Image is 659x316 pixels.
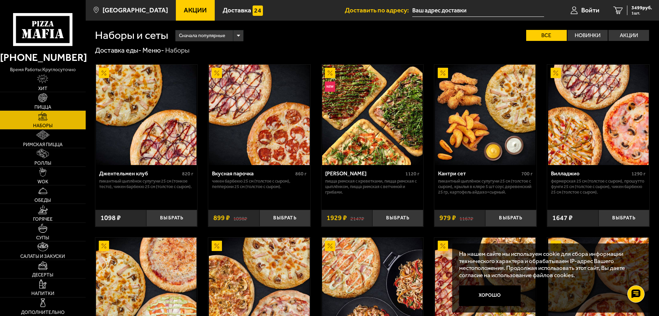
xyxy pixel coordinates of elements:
label: Акции [608,30,649,41]
span: Войти [581,7,599,13]
span: 1098 ₽ [100,215,121,221]
h1: Наборы и сеты [95,30,168,41]
p: На нашем сайте мы используем cookie для сбора информации технического характера и обрабатываем IP... [459,250,639,279]
span: Десерты [32,273,53,277]
img: Акционный [325,241,335,251]
img: Акционный [551,241,561,251]
a: АкционныйВкусная парочка [208,65,310,165]
img: Акционный [99,241,109,251]
span: Салаты и закуски [20,254,65,259]
p: Фермерская 25 см (толстое с сыром), Прошутто Фунги 25 см (толстое с сыром), Чикен Барбекю 25 см (... [551,178,646,195]
img: Акционный [212,241,222,251]
img: Акционный [325,68,335,78]
img: Акционный [438,241,448,251]
button: Выбрать [598,210,649,227]
span: Роллы [34,161,51,166]
span: Напитки [31,291,54,296]
div: Вилладжио [551,170,630,177]
p: Пикантный цыплёнок сулугуни 25 см (тонкое тесто), Чикен Барбекю 25 см (толстое с сыром). [99,178,194,189]
s: 2147 ₽ [350,215,364,221]
span: 1 шт. [631,11,652,15]
p: Пицца Римская с креветками, Пицца Римская с цыплёнком, Пицца Римская с ветчиной и грибами. [325,178,420,195]
img: Акционный [212,68,222,78]
div: Наборы [165,46,190,55]
span: Супы [36,236,49,240]
img: Акционный [99,68,109,78]
span: Хит [38,86,47,91]
span: Доставить по адресу: [345,7,412,13]
a: АкционныйДжентельмен клуб [95,65,198,165]
a: Меню- [142,46,164,54]
p: Чикен Барбекю 25 см (толстое с сыром), Пепперони 25 см (толстое с сыром). [212,178,307,189]
span: Акции [184,7,207,13]
span: 3499 руб. [631,6,652,10]
img: Кантри сет [435,65,535,165]
button: Хорошо [459,285,521,306]
button: Выбрать [485,210,536,227]
span: WOK [38,179,48,184]
span: 1120 г [405,171,419,177]
img: Вкусная парочка [209,65,309,165]
span: Сначала популярные [179,29,225,42]
a: АкционныйНовинкаМама Миа [321,65,424,165]
img: Акционный [551,68,561,78]
button: Выбрать [146,210,197,227]
img: Джентельмен клуб [96,65,196,165]
img: Новинка [325,81,335,92]
div: Кантри сет [438,170,520,177]
span: 1290 г [631,171,646,177]
img: 15daf4d41897b9f0e9f617042186c801.svg [253,6,263,16]
span: Обеды [34,198,51,203]
span: Доставка [223,7,251,13]
span: Дополнительно [21,310,65,315]
s: 1167 ₽ [459,215,473,221]
div: Джентельмен клуб [99,170,181,177]
input: Ваш адрес доставки [412,4,544,17]
p: Пикантный цыплёнок сулугуни 25 см (толстое с сыром), крылья в кляре 5 шт соус деревенский 25 гр, ... [438,178,533,195]
s: 1098 ₽ [233,215,247,221]
span: Пицца [34,105,51,110]
span: Горячее [33,217,53,222]
span: [GEOGRAPHIC_DATA] [103,7,168,13]
a: АкционныйВилладжио [547,65,649,165]
span: Наборы [33,123,53,128]
span: 700 г [521,171,533,177]
span: 860 г [295,171,307,177]
button: Выбрать [259,210,310,227]
a: АкционныйКантри сет [434,65,536,165]
span: 979 ₽ [439,215,456,221]
a: Доставка еды- [95,46,141,54]
label: Все [526,30,567,41]
img: Вилладжио [548,65,649,165]
div: [PERSON_NAME] [325,170,404,177]
span: Римская пицца [23,142,63,147]
div: Вкусная парочка [212,170,294,177]
img: Мама Миа [322,65,423,165]
span: 1929 ₽ [327,215,347,221]
span: 1647 ₽ [552,215,573,221]
img: Акционный [438,68,448,78]
button: Выбрать [372,210,423,227]
span: 820 г [182,171,193,177]
span: 899 ₽ [213,215,230,221]
label: Новинки [567,30,608,41]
